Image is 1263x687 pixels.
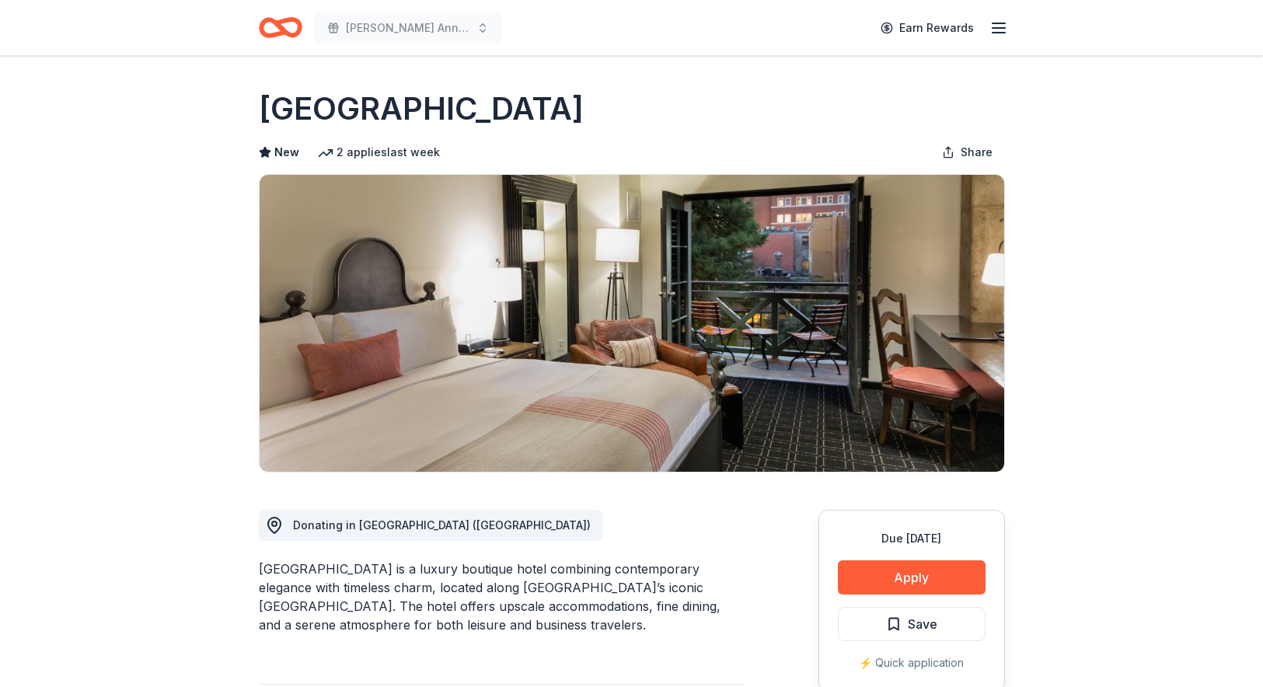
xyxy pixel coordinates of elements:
[260,175,1004,472] img: Image for Hotel Valencia Riverwalk
[274,143,299,162] span: New
[930,137,1005,168] button: Share
[318,143,440,162] div: 2 applies last week
[838,607,986,641] button: Save
[259,87,584,131] h1: [GEOGRAPHIC_DATA]
[871,14,983,42] a: Earn Rewards
[838,529,986,548] div: Due [DATE]
[961,143,993,162] span: Share
[315,12,501,44] button: [PERSON_NAME] Annual Spaghetti Dinner and Silent Auction
[346,19,470,37] span: [PERSON_NAME] Annual Spaghetti Dinner and Silent Auction
[293,518,591,532] span: Donating in [GEOGRAPHIC_DATA] ([GEOGRAPHIC_DATA])
[838,654,986,672] div: ⚡️ Quick application
[838,560,986,595] button: Apply
[259,560,744,634] div: [GEOGRAPHIC_DATA] is a luxury boutique hotel combining contemporary elegance with timeless charm,...
[908,614,937,634] span: Save
[259,9,302,46] a: Home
